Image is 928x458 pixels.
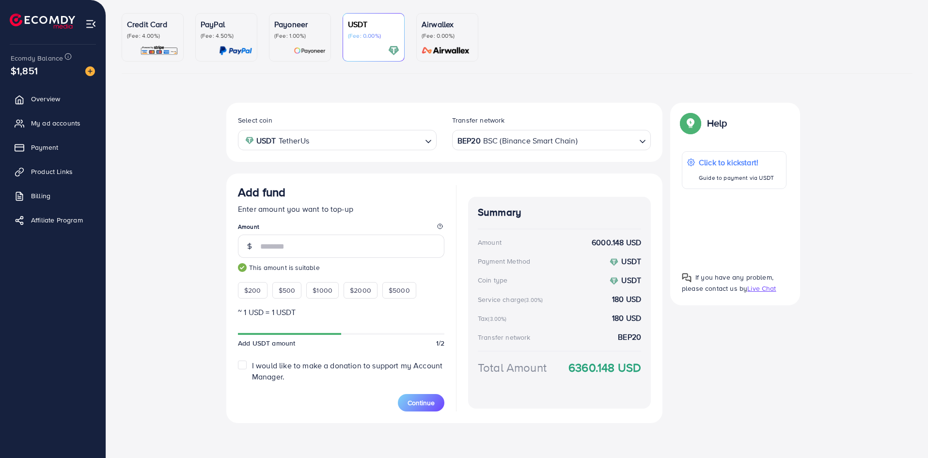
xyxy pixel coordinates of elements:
span: BSC (Binance Smart Chain) [483,134,578,148]
div: Amount [478,237,502,247]
a: Product Links [7,162,98,181]
strong: 180 USD [612,294,641,305]
a: Affiliate Program [7,210,98,230]
img: guide [238,263,247,272]
span: $500 [279,285,296,295]
span: Live Chat [747,284,776,293]
a: Payment [7,138,98,157]
strong: USDT [621,256,641,267]
p: Airwallex [422,18,473,30]
span: Add USDT amount [238,338,295,348]
p: (Fee: 4.00%) [127,32,178,40]
small: This amount is suitable [238,263,444,272]
span: If you have any problem, please contact us by [682,272,773,293]
iframe: Chat [887,414,921,451]
img: card [388,45,399,56]
img: Popup guide [682,114,699,132]
div: Search for option [238,130,437,150]
span: $200 [244,285,261,295]
p: Help [707,117,727,129]
div: Transfer network [478,332,531,342]
a: Overview [7,89,98,109]
img: coin [610,258,618,267]
strong: USDT [621,275,641,285]
p: (Fee: 0.00%) [422,32,473,40]
img: coin [610,277,618,285]
div: Tax [478,314,510,323]
legend: Amount [238,222,444,235]
a: My ad accounts [7,113,98,133]
button: Continue [398,394,444,411]
img: logo [10,14,75,29]
h4: Summary [478,206,641,219]
small: (3.00%) [488,315,506,323]
small: (3.00%) [524,296,543,304]
span: Billing [31,191,50,201]
span: TetherUs [279,134,309,148]
img: image [85,66,95,76]
p: Credit Card [127,18,178,30]
strong: BEP20 [457,134,481,148]
strong: 180 USD [612,313,641,324]
p: ~ 1 USD = 1 USDT [238,306,444,318]
span: $5000 [389,285,410,295]
p: Enter amount you want to top-up [238,203,444,215]
span: $1,851 [11,63,38,78]
strong: 6000.148 USD [592,237,641,248]
div: Search for option [452,130,651,150]
p: (Fee: 0.00%) [348,32,399,40]
img: card [140,45,178,56]
span: $1000 [313,285,332,295]
label: Select coin [238,115,272,125]
strong: BEP20 [618,332,641,343]
p: Guide to payment via USDT [699,172,774,184]
input: Search for option [579,133,635,148]
span: Continue [408,398,435,408]
span: 1/2 [436,338,444,348]
img: coin [245,136,254,145]
input: Search for option [312,133,421,148]
span: I would like to make a donation to support my Account Manager. [252,360,442,382]
img: menu [85,18,96,30]
div: Total Amount [478,359,547,376]
span: Product Links [31,167,73,176]
span: Affiliate Program [31,215,83,225]
div: Coin type [478,275,507,285]
span: Payment [31,142,58,152]
a: Billing [7,186,98,205]
img: card [219,45,252,56]
p: (Fee: 4.50%) [201,32,252,40]
label: Transfer network [452,115,505,125]
span: $2000 [350,285,371,295]
h3: Add fund [238,185,285,199]
span: Ecomdy Balance [11,53,63,63]
strong: USDT [256,134,276,148]
img: Popup guide [682,273,692,283]
strong: 6360.148 USD [568,359,641,376]
p: USDT [348,18,399,30]
div: Payment Method [478,256,530,266]
p: PayPal [201,18,252,30]
span: Overview [31,94,60,104]
p: Payoneer [274,18,326,30]
p: (Fee: 1.00%) [274,32,326,40]
div: Service charge [478,295,546,304]
p: Click to kickstart! [699,157,774,168]
img: card [294,45,326,56]
span: My ad accounts [31,118,80,128]
img: card [419,45,473,56]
